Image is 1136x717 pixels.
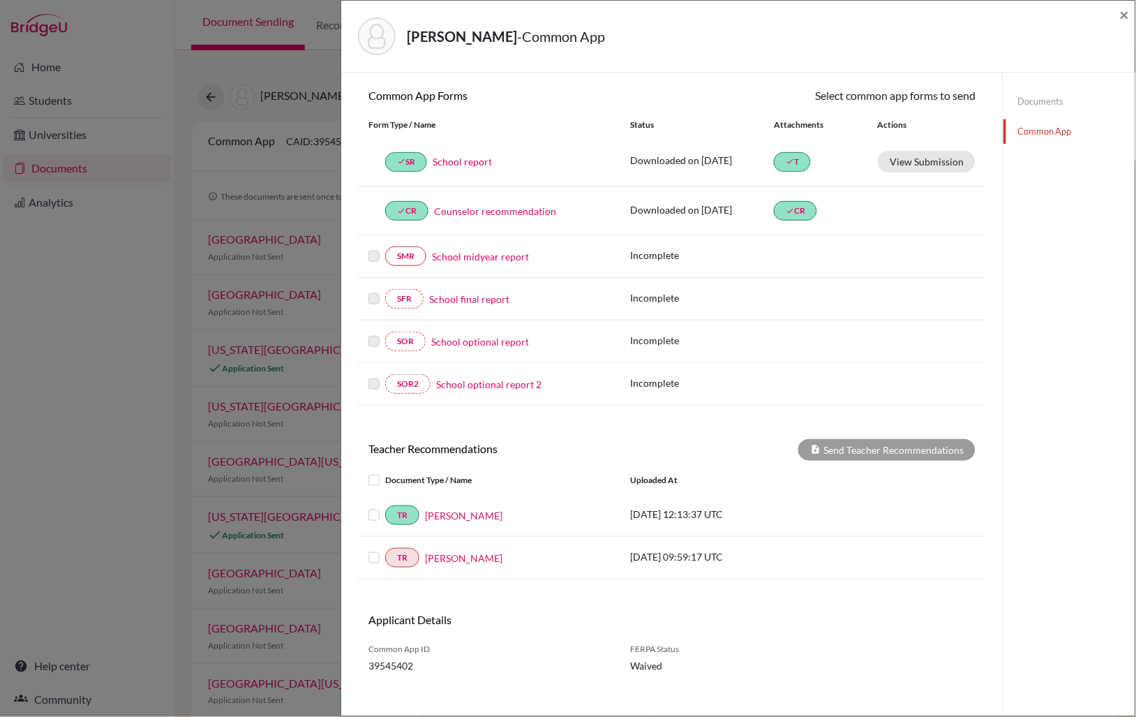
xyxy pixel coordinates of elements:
button: Close [1120,6,1130,23]
h6: Common App Forms [358,89,672,102]
div: Status [630,119,774,131]
div: Actions [860,119,947,131]
a: SOR2 [385,374,431,394]
span: Common App ID [368,644,609,656]
h6: Teacher Recommendations [358,442,672,455]
p: Incomplete [630,333,774,348]
span: - Common App [517,28,605,45]
span: 39545402 [368,659,609,674]
div: Document Type / Name [358,472,620,489]
a: SOR [385,332,426,351]
div: Form Type / Name [358,119,620,131]
span: FERPA Status [630,644,766,656]
a: doneCR [774,201,817,221]
a: [PERSON_NAME] [425,508,502,523]
p: Downloaded on [DATE] [630,153,774,168]
a: School midyear report [432,249,529,264]
a: School report [433,154,492,169]
a: SFR [385,289,424,309]
a: doneT [774,152,811,172]
i: done [397,157,405,165]
div: Send Teacher Recommendations [798,439,976,461]
div: Uploaded at [620,472,829,489]
p: [DATE] 09:59:17 UTC [630,549,819,564]
a: School optional report [431,334,529,349]
i: done [397,207,405,215]
a: Documents [1003,89,1135,114]
a: TR [385,505,419,525]
i: done [786,207,794,215]
a: [PERSON_NAME] [425,551,502,566]
a: doneCR [385,201,428,221]
p: Incomplete [630,290,774,305]
h6: Applicant Details [368,613,662,626]
p: Downloaded on [DATE] [630,202,774,217]
a: School optional report 2 [436,377,541,392]
span: × [1120,4,1130,24]
button: View Submission [878,151,976,172]
span: Waived [630,659,766,674]
div: Attachments [774,119,860,131]
div: Select common app forms to send [672,87,986,104]
a: Common App [1003,119,1135,144]
a: Counselor recommendation [434,204,556,219]
p: [DATE] 12:13:37 UTC [630,507,819,522]
a: SMR [385,246,426,266]
a: doneSR [385,152,427,172]
a: TR [385,548,419,568]
a: School final report [429,292,509,306]
strong: [PERSON_NAME] [407,28,517,45]
i: done [786,157,794,165]
p: Incomplete [630,376,774,390]
p: Incomplete [630,248,774,263]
